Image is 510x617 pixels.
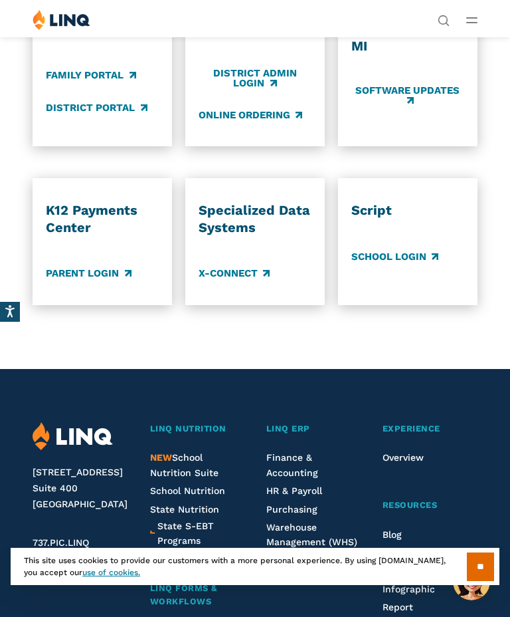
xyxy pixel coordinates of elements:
[382,547,434,558] a: Case Study
[46,267,131,281] a: Parent Login
[351,84,464,106] a: Software Updates
[266,424,310,433] span: LINQ ERP
[46,100,147,115] a: District Portal
[150,422,245,436] a: LINQ Nutrition
[150,452,218,477] a: NEWSchool Nutrition Suite
[33,9,90,30] img: LINQ | K‑12 Software
[150,504,219,515] a: State Nutrition
[82,568,140,577] a: use of cookies.
[382,452,424,463] a: Overview
[157,521,214,546] span: State S-EBT Programs
[150,452,172,463] span: NEW
[150,424,226,433] span: LINQ Nutrition
[382,422,477,436] a: Experience
[351,202,464,219] h3: Script
[438,13,450,25] button: Open Search Bar
[46,202,159,236] h3: K12 Payments Center
[150,485,225,496] a: School Nutrition
[46,68,135,82] a: Family Portal
[466,13,477,27] button: Open Main Menu
[351,249,438,264] a: School Login
[382,602,413,612] a: Report
[33,465,135,512] address: [STREET_ADDRESS] Suite 400 [GEOGRAPHIC_DATA]
[382,500,438,510] span: Resources
[266,452,318,477] a: Finance & Accounting
[382,499,477,513] a: Resources
[266,485,322,496] a: HR & Payroll
[266,504,317,515] a: Purchasing
[199,267,270,281] a: X-Connect
[199,108,302,122] a: Online Ordering
[33,422,113,451] img: LINQ | K‑12 Software
[199,202,311,236] h3: Specialized Data Systems
[351,21,464,55] h3: School Finance MI
[199,68,311,90] a: District Admin Login
[266,422,361,436] a: LINQ ERP
[382,529,402,540] a: Blog
[157,519,245,549] a: State S-EBT Programs
[150,452,218,477] span: School Nutrition Suite
[11,548,499,585] div: This site uses cookies to provide our customers with a more personal experience. By using [DOMAIN...
[33,537,89,548] span: 737.PIC.LINQ
[438,9,450,25] nav: Utility Navigation
[382,424,440,433] span: Experience
[266,522,357,547] a: Warehouse Management (WHS)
